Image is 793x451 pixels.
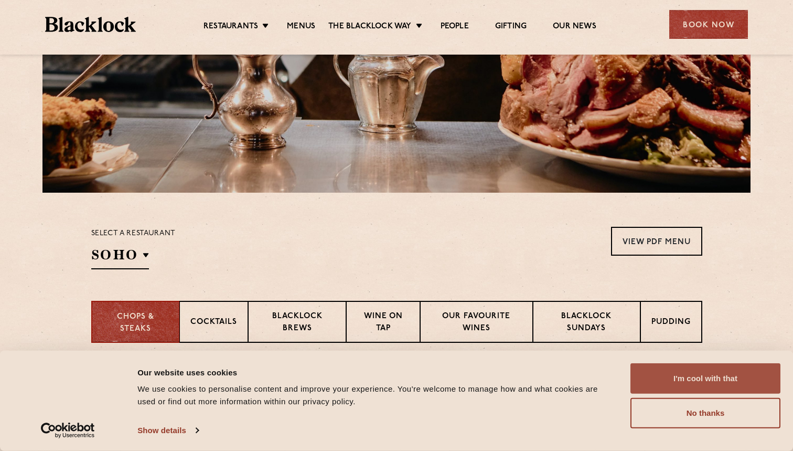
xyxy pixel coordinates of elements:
[137,383,607,408] div: We use cookies to personalise content and improve your experience. You're welcome to manage how a...
[544,311,629,335] p: Blacklock Sundays
[651,317,691,330] p: Pudding
[630,398,780,428] button: No thanks
[203,22,258,33] a: Restaurants
[287,22,315,33] a: Menus
[441,22,469,33] a: People
[611,227,702,256] a: View PDF Menu
[669,10,748,39] div: Book Now
[259,311,336,335] p: Blacklock Brews
[91,246,149,269] h2: SOHO
[190,317,237,330] p: Cocktails
[137,366,607,379] div: Our website uses cookies
[431,311,522,335] p: Our favourite wines
[45,17,136,32] img: BL_Textured_Logo-footer-cropped.svg
[328,22,411,33] a: The Blacklock Way
[357,311,409,335] p: Wine on Tap
[553,22,596,33] a: Our News
[495,22,527,33] a: Gifting
[630,363,780,394] button: I'm cool with that
[103,311,168,335] p: Chops & Steaks
[91,227,176,240] p: Select a restaurant
[137,423,198,438] a: Show details
[22,423,114,438] a: Usercentrics Cookiebot - opens in a new window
